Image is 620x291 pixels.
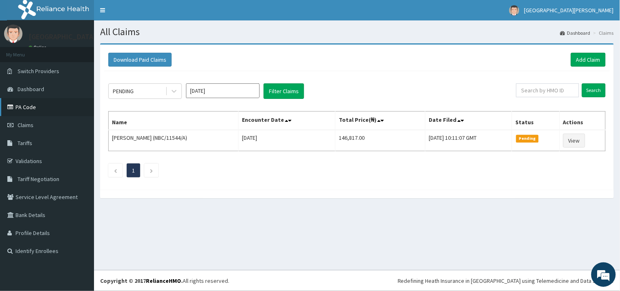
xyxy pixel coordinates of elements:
input: Search [582,83,606,97]
a: Page 1 is your current page [132,167,135,174]
p: [GEOGRAPHIC_DATA][PERSON_NAME] [29,33,150,40]
th: Total Price(₦) [336,112,425,130]
a: Add Claim [571,53,606,67]
th: Name [109,112,239,130]
td: [DATE] 10:11:07 GMT [425,130,512,151]
button: Download Paid Claims [108,53,172,67]
span: We're online! [47,91,113,174]
th: Date Filed [425,112,512,130]
li: Claims [591,29,614,36]
span: Pending [516,135,539,142]
img: d_794563401_company_1708531726252_794563401 [15,41,33,61]
span: Dashboard [18,85,44,93]
footer: All rights reserved. [94,270,620,291]
div: Redefining Heath Insurance in [GEOGRAPHIC_DATA] using Telemedicine and Data Science! [398,277,614,285]
span: Switch Providers [18,67,59,75]
div: PENDING [113,87,134,95]
th: Actions [560,112,605,130]
strong: Copyright © 2017 . [100,277,183,284]
th: Encounter Date [239,112,336,130]
input: Select Month and Year [186,83,260,98]
span: [GEOGRAPHIC_DATA][PERSON_NAME] [524,7,614,14]
span: Tariff Negotiation [18,175,59,183]
a: View [563,134,585,148]
img: User Image [509,5,519,16]
div: Chat with us now [43,46,137,56]
img: User Image [4,25,22,43]
td: [PERSON_NAME] (NBC/11544/A) [109,130,239,151]
input: Search by HMO ID [516,83,579,97]
td: 146,817.00 [336,130,425,151]
div: Minimize live chat window [134,4,154,24]
a: Next page [150,167,153,174]
span: Tariffs [18,139,32,147]
textarea: Type your message and hit 'Enter' [4,199,156,228]
a: Dashboard [560,29,591,36]
a: RelianceHMO [146,277,181,284]
a: Online [29,45,48,50]
th: Status [512,112,560,130]
td: [DATE] [239,130,336,151]
a: Previous page [114,167,117,174]
span: Claims [18,121,34,129]
h1: All Claims [100,27,614,37]
button: Filter Claims [264,83,304,99]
